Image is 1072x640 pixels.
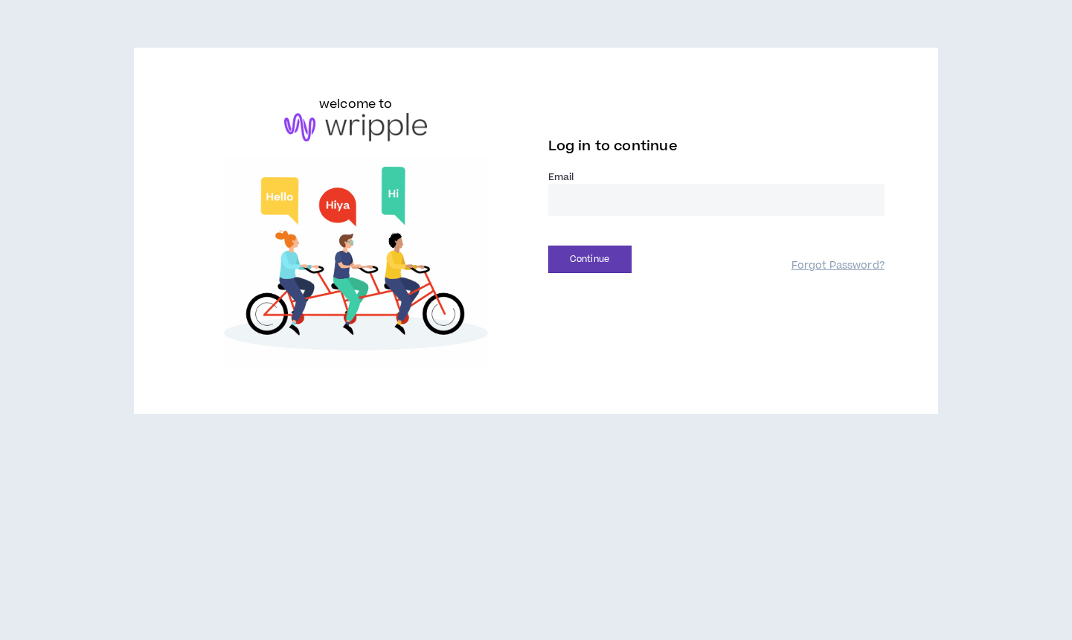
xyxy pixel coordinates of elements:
[548,246,632,273] button: Continue
[792,259,885,273] a: Forgot Password?
[284,113,427,141] img: logo-brand.png
[319,95,393,113] h6: welcome to
[548,170,885,184] label: Email
[187,156,524,366] img: Welcome to Wripple
[548,137,678,156] span: Log in to continue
